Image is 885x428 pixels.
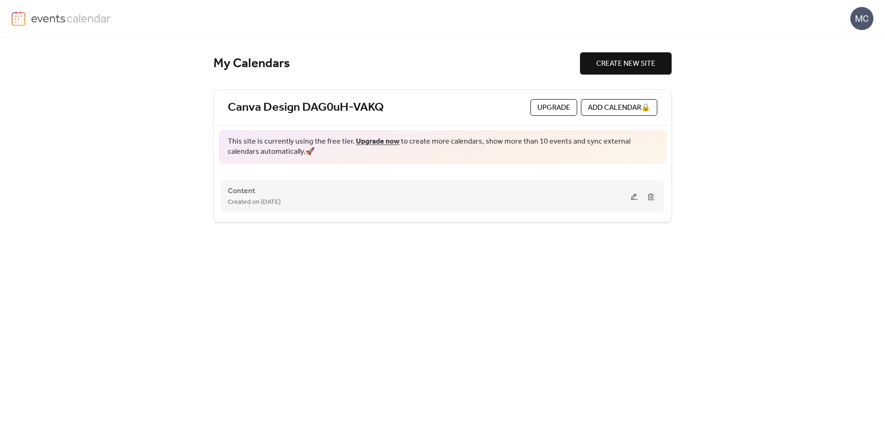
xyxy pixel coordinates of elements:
[228,189,255,194] a: Content
[228,100,384,115] a: Canva Design DAG0uH-VAKQ
[537,102,570,113] span: Upgrade
[213,56,580,72] div: My Calendars
[580,52,672,75] button: CREATE NEW SITE
[31,11,111,25] img: logo-type
[850,7,873,30] div: MC
[228,197,280,208] span: Created on [DATE]
[356,134,399,149] a: Upgrade now
[228,137,657,157] span: This site is currently using the free tier. to create more calendars, show more than 10 events an...
[228,186,255,197] span: Content
[530,99,577,116] button: Upgrade
[596,58,655,69] span: CREATE NEW SITE
[12,11,25,26] img: logo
